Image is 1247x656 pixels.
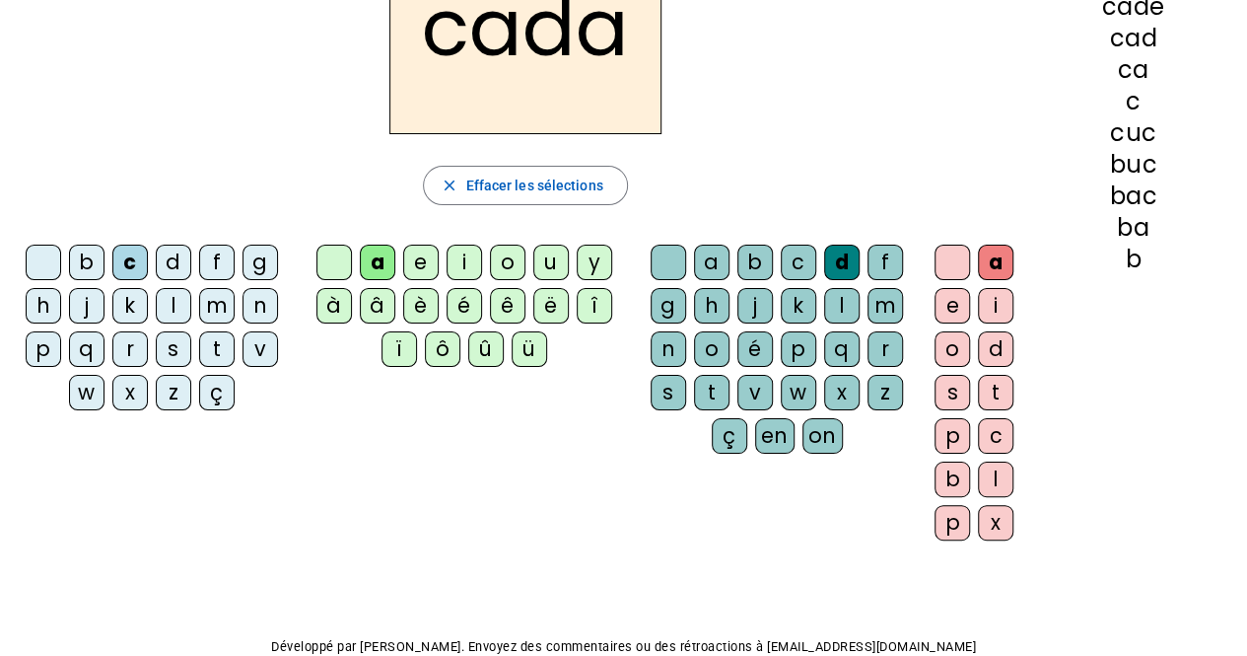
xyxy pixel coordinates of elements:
[935,462,970,497] div: b
[978,375,1013,410] div: t
[651,375,686,410] div: s
[26,288,61,324] div: h
[694,375,729,410] div: t
[781,245,816,280] div: c
[935,505,970,541] div: p
[978,418,1013,454] div: c
[440,177,457,194] mat-icon: close
[1051,248,1215,271] div: b
[242,288,278,324] div: n
[824,245,860,280] div: d
[1051,121,1215,145] div: cuc
[69,375,104,410] div: w
[156,245,191,280] div: d
[935,375,970,410] div: s
[694,245,729,280] div: a
[468,331,504,367] div: û
[465,174,602,197] span: Effacer les sélections
[694,331,729,367] div: o
[156,288,191,324] div: l
[1051,27,1215,50] div: cad
[1051,58,1215,82] div: ca
[651,288,686,324] div: g
[935,331,970,367] div: o
[978,462,1013,497] div: l
[112,245,148,280] div: c
[978,288,1013,324] div: i
[867,331,903,367] div: r
[802,418,843,454] div: on
[360,288,395,324] div: â
[737,245,773,280] div: b
[737,288,773,324] div: j
[978,245,1013,280] div: a
[824,331,860,367] div: q
[156,375,191,410] div: z
[26,331,61,367] div: p
[867,245,903,280] div: f
[156,331,191,367] div: s
[1051,216,1215,240] div: ba
[199,245,235,280] div: f
[69,331,104,367] div: q
[69,288,104,324] div: j
[69,245,104,280] div: b
[694,288,729,324] div: h
[781,331,816,367] div: p
[651,331,686,367] div: n
[242,245,278,280] div: g
[781,375,816,410] div: w
[112,288,148,324] div: k
[935,288,970,324] div: e
[1051,90,1215,113] div: c
[867,375,903,410] div: z
[199,331,235,367] div: t
[781,288,816,324] div: k
[512,331,547,367] div: ü
[755,418,795,454] div: en
[381,331,417,367] div: ï
[533,288,569,324] div: ë
[403,245,439,280] div: e
[423,166,627,205] button: Effacer les sélections
[425,331,460,367] div: ô
[824,288,860,324] div: l
[360,245,395,280] div: a
[978,505,1013,541] div: x
[712,418,747,454] div: ç
[447,288,482,324] div: é
[978,331,1013,367] div: d
[737,331,773,367] div: é
[316,288,352,324] div: à
[1051,153,1215,177] div: buc
[824,375,860,410] div: x
[867,288,903,324] div: m
[242,331,278,367] div: v
[1051,184,1215,208] div: bac
[112,375,148,410] div: x
[533,245,569,280] div: u
[577,245,612,280] div: y
[199,288,235,324] div: m
[935,418,970,454] div: p
[403,288,439,324] div: è
[577,288,612,324] div: î
[490,245,525,280] div: o
[490,288,525,324] div: ê
[112,331,148,367] div: r
[199,375,235,410] div: ç
[737,375,773,410] div: v
[447,245,482,280] div: i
